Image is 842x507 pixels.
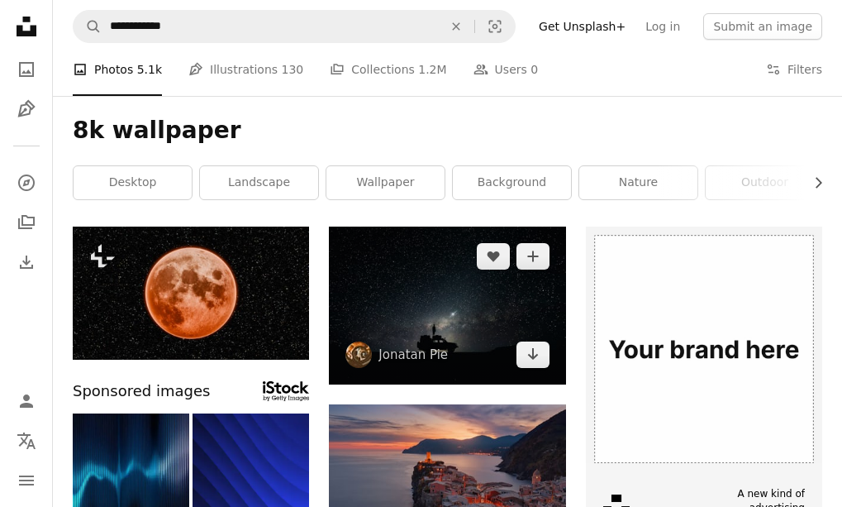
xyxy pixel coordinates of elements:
button: scroll list to the right [803,166,822,199]
span: 1.2M [418,60,446,79]
a: silhouette of off-road car [329,298,565,313]
button: Filters [766,43,822,96]
img: silhouette of off-road car [329,227,565,385]
button: Language [10,424,43,457]
a: Log in [635,13,690,40]
a: A full moon is seen in the night sky [73,285,309,300]
img: file-1635990775102-c9800842e1cdimage [586,227,822,463]
a: Users 0 [473,43,539,96]
button: Add to Collection [516,243,549,270]
a: aerial view of village on mountain cliff during orange sunset [329,476,565,490]
form: Find visuals sitewide [73,10,516,43]
a: landscape [200,166,318,199]
a: Illustrations 130 [188,43,303,96]
button: Search Unsplash [74,11,102,42]
a: Illustrations [10,93,43,126]
span: 0 [530,60,538,79]
a: Jonatan Pie [378,347,448,363]
a: Explore [10,166,43,199]
button: Like [477,243,510,270]
a: outdoor [706,166,824,199]
span: 130 [282,60,304,79]
a: Download History [10,246,43,279]
a: background [453,166,571,199]
button: Submit an image [703,13,822,40]
button: Menu [10,464,43,497]
a: desktop [74,166,192,199]
h1: 8k wallpaper [73,116,822,146]
a: Get Unsplash+ [529,13,635,40]
a: Log in / Sign up [10,385,43,418]
img: A full moon is seen in the night sky [73,227,309,360]
a: Download [516,342,549,368]
a: nature [579,166,697,199]
button: Clear [438,11,474,42]
span: Sponsored images [73,380,210,404]
a: wallpaper [326,166,445,199]
a: Collections 1.2M [330,43,446,96]
img: Go to Jonatan Pie's profile [345,342,372,368]
a: Home — Unsplash [10,10,43,46]
a: Photos [10,53,43,86]
a: Collections [10,206,43,239]
button: Visual search [475,11,515,42]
